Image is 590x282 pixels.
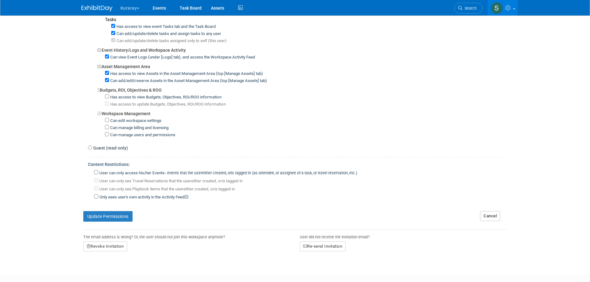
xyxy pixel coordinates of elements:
[115,31,221,37] label: Can add/update/delete tasks and assign tasks to any user
[115,38,227,44] label: Can add/update/delete tasks assigned only to self (this user)
[83,241,127,251] button: Revoke Invitation
[109,102,226,107] label: Has access to update Budgets, Objectives, ROI/ROO information
[454,3,483,14] a: Search
[300,241,346,251] button: Re-send Invitation
[480,211,500,221] a: Cancel
[491,2,503,14] img: Samantha Meyers
[109,132,175,138] label: Can manage users and permissions
[97,44,507,53] div: Event History/Logs and Workspace Activity
[183,187,214,191] span: either created, or
[202,171,231,175] span: either created, or
[97,107,507,117] div: Workspace Management
[105,16,507,23] div: Tasks
[191,179,222,183] span: either created, or
[83,230,291,241] div: The email address is wrong? Or, the user should not join this workspace anymore?
[83,211,133,222] button: Update Permissions
[109,54,255,60] label: Can view Event Logs (under [Logs] tab), and access the Workspace Activity Feed
[109,125,168,131] label: Can manage billing and licensing
[115,24,216,30] label: Has access to view event Tasks tab and the Task Board
[462,6,477,11] span: Search
[98,194,188,200] label: Only sees user's own activity in the Activity Feed
[109,71,263,77] label: Has access to view Assets in the Asset Management Area (top [Manage Assets] tab)
[98,186,235,192] label: User can only see Playbook items that the user is tagged in
[81,5,112,11] img: ExhibitDay
[164,171,357,175] span: -- events that the user is tagged in (as attendee, or assignee of a task, or travel reservation, ...
[109,118,161,124] label: Can edit workspace settings
[88,158,507,169] div: Content Restrictions:
[109,94,221,100] label: Has access to view Budgets, Objectives, ROI/ROO information
[300,230,507,241] div: User did not receive the invitation email?
[98,170,357,176] label: User can only access his/her Events
[97,60,507,70] div: Asset Management Area
[92,145,128,151] label: Guest (read-only)
[98,178,243,184] label: User can only see Travel Reservations that the user is tagged in
[109,78,267,84] label: Can add/edit/reserve Assets in the Asset Management Area (top [Manage Assets] tab)
[97,84,507,93] div: Budgets, ROI, Objectives & ROO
